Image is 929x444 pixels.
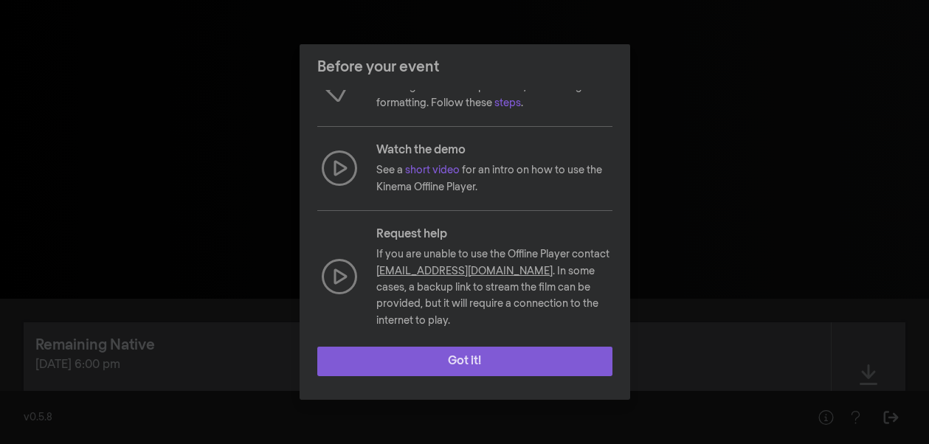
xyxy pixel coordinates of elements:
[376,142,612,159] p: Watch the demo
[376,266,553,277] a: [EMAIL_ADDRESS][DOMAIN_NAME]
[300,44,630,90] header: Before your event
[494,98,521,108] a: steps
[405,165,460,176] a: short video
[376,246,612,329] p: If you are unable to use the Offline Player contact . In some cases, a backup link to stream the ...
[376,226,612,243] p: Request help
[376,162,612,195] p: See a for an intro on how to use the Kinema Offline Player.
[317,347,612,376] button: Got it!
[376,79,612,112] p: Clearing fixes certain problems, like loading or formatting. Follow these .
